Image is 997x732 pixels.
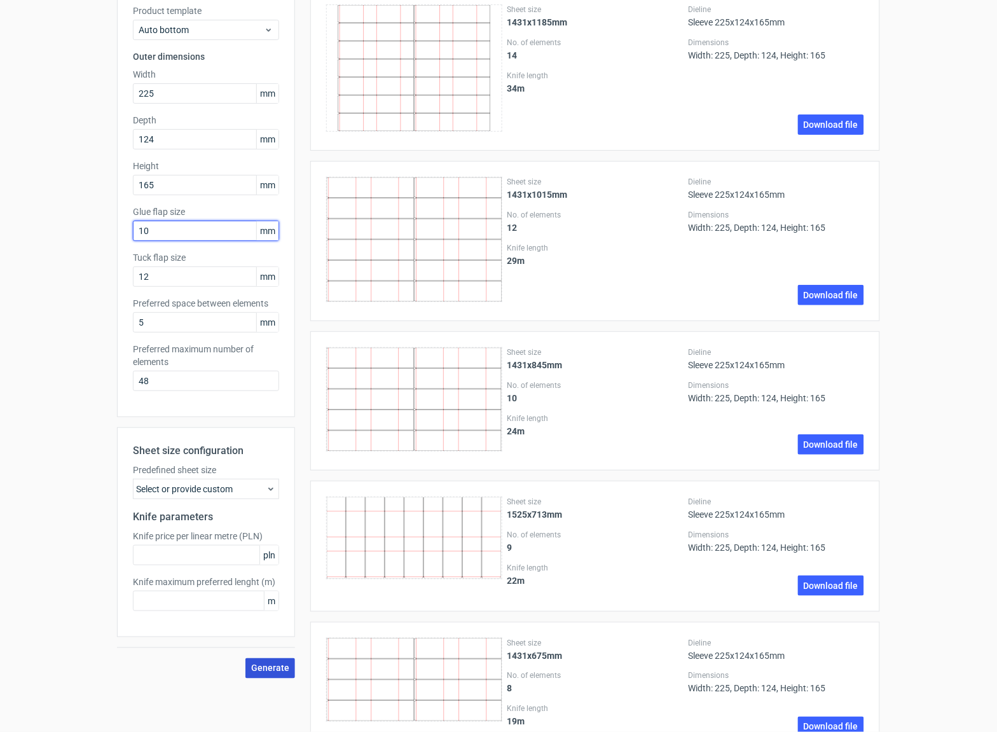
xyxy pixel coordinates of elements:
label: Knife price per linear metre (PLN) [133,530,279,542]
strong: 14 [507,50,518,60]
label: Sheet size [507,4,684,15]
label: Knife maximum preferred lenght (m) [133,576,279,588]
h2: Sheet size configuration [133,443,279,459]
span: Auto bottom [139,24,264,36]
a: Download file [798,576,864,596]
strong: 29 m [507,256,525,266]
label: Dimensions [688,530,864,540]
strong: 9 [507,542,512,553]
label: Glue flap size [133,205,279,218]
label: Product template [133,4,279,17]
label: No. of elements [507,530,684,540]
strong: 22 m [507,576,525,586]
label: Knife length [507,243,684,253]
div: Width: 225, Depth: 124, Height: 165 [688,210,864,233]
span: m [264,591,278,611]
label: Sheet size [507,347,684,357]
label: Dieline [688,4,864,15]
label: Height [133,160,279,172]
span: mm [256,221,278,240]
label: Dieline [688,177,864,187]
div: Sleeve 225x124x165mm [688,497,864,520]
label: No. of elements [507,380,684,390]
h2: Knife parameters [133,509,279,525]
div: Width: 225, Depth: 124, Height: 165 [688,380,864,403]
strong: 10 [507,393,518,403]
label: Preferred space between elements [133,297,279,310]
strong: 1431x1015mm [507,190,568,200]
div: Width: 225, Depth: 124, Height: 165 [688,530,864,553]
strong: 34 m [507,83,525,93]
div: Sleeve 225x124x165mm [688,177,864,200]
label: Dimensions [688,210,864,220]
div: Sleeve 225x124x165mm [688,4,864,27]
label: Dieline [688,347,864,357]
strong: 8 [507,684,512,694]
label: Sheet size [507,177,684,187]
label: No. of elements [507,38,684,48]
strong: 1431x845mm [507,360,563,370]
label: Width [133,68,279,81]
label: Sheet size [507,638,684,648]
label: No. of elements [507,671,684,681]
span: Generate [251,664,289,673]
label: Knife length [507,704,684,714]
button: Generate [245,658,295,679]
strong: 24 m [507,426,525,436]
label: Predefined sheet size [133,464,279,476]
label: Dimensions [688,380,864,390]
label: Dimensions [688,38,864,48]
h3: Outer dimensions [133,50,279,63]
a: Download file [798,285,864,305]
div: Select or provide custom [133,479,279,499]
label: Knife length [507,563,684,573]
div: Sleeve 225x124x165mm [688,347,864,370]
strong: 1431x675mm [507,651,563,661]
strong: 1431x1185mm [507,17,568,27]
label: Dieline [688,638,864,648]
label: Dimensions [688,671,864,681]
strong: 1525x713mm [507,509,563,520]
span: mm [256,267,278,286]
span: mm [256,130,278,149]
label: Depth [133,114,279,127]
div: Sleeve 225x124x165mm [688,638,864,661]
label: Dieline [688,497,864,507]
span: mm [256,84,278,103]
strong: 19 m [507,717,525,727]
span: pln [259,546,278,565]
label: Knife length [507,71,684,81]
label: Sheet size [507,497,684,507]
label: Tuck flap size [133,251,279,264]
span: mm [256,313,278,332]
label: No. of elements [507,210,684,220]
label: Preferred maximum number of elements [133,343,279,368]
label: Knife length [507,413,684,424]
div: Width: 225, Depth: 124, Height: 165 [688,671,864,694]
a: Download file [798,434,864,455]
div: Width: 225, Depth: 124, Height: 165 [688,38,864,60]
span: mm [256,176,278,195]
strong: 12 [507,223,518,233]
a: Download file [798,114,864,135]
